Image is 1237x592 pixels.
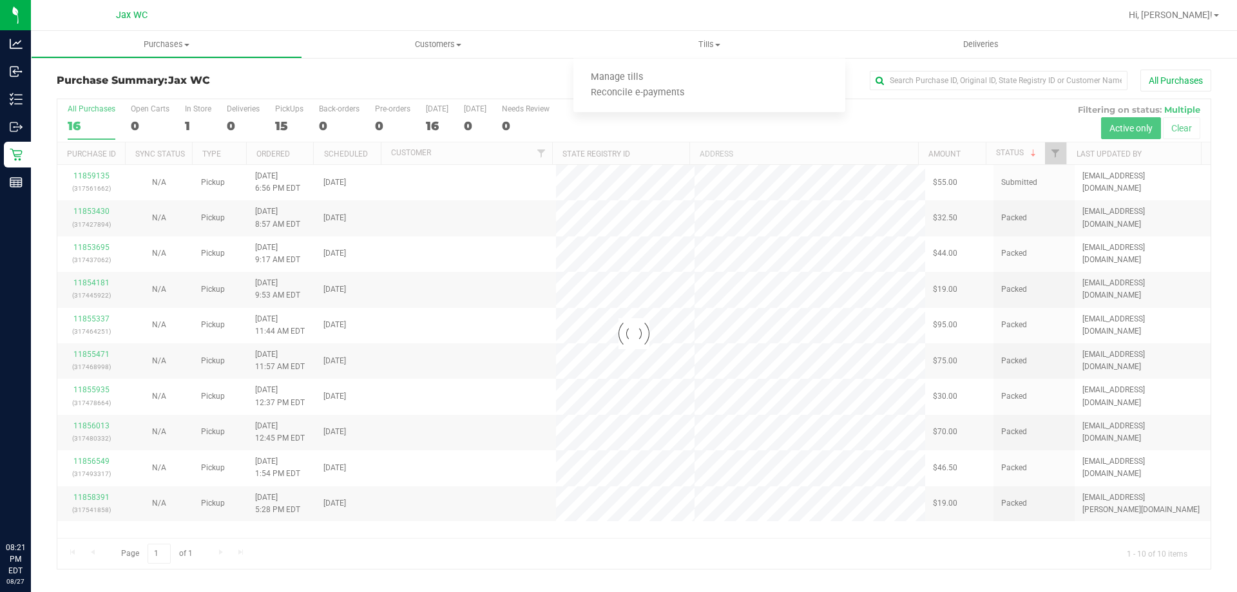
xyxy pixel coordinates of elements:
[1129,10,1213,20] span: Hi, [PERSON_NAME]!
[31,31,302,58] a: Purchases
[1140,70,1211,91] button: All Purchases
[6,577,25,586] p: 08/27
[845,31,1117,58] a: Deliveries
[10,37,23,50] inline-svg: Analytics
[10,148,23,161] inline-svg: Retail
[57,75,441,86] h3: Purchase Summary:
[116,10,148,21] span: Jax WC
[6,542,25,577] p: 08:21 PM EDT
[168,74,210,86] span: Jax WC
[573,88,702,99] span: Reconcile e-payments
[13,489,52,528] iframe: Resource center
[10,65,23,78] inline-svg: Inbound
[573,31,845,58] a: Tills Manage tills Reconcile e-payments
[10,93,23,106] inline-svg: Inventory
[32,39,302,50] span: Purchases
[10,120,23,133] inline-svg: Outbound
[303,39,573,50] span: Customers
[302,31,573,58] a: Customers
[870,71,1127,90] input: Search Purchase ID, Original ID, State Registry ID or Customer Name...
[573,72,660,83] span: Manage tills
[10,176,23,189] inline-svg: Reports
[573,39,845,50] span: Tills
[946,39,1016,50] span: Deliveries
